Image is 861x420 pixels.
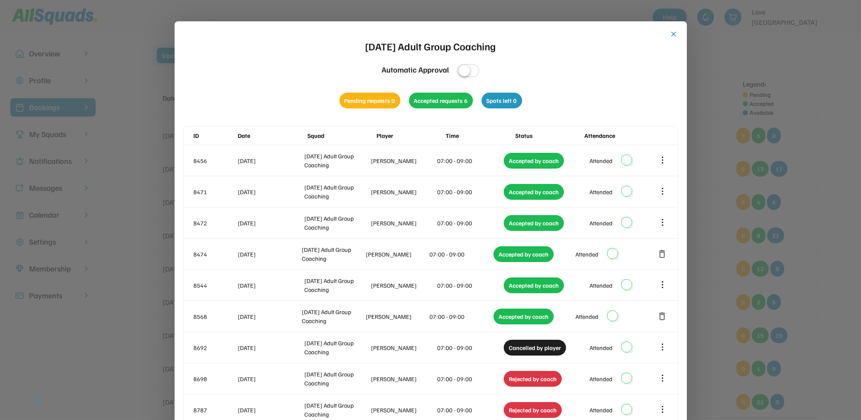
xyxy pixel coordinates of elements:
[366,312,428,321] div: [PERSON_NAME]
[371,219,436,227] div: [PERSON_NAME]
[194,374,236,383] div: 8698
[371,405,436,414] div: [PERSON_NAME]
[504,153,564,169] div: Accepted by coach
[430,312,492,321] div: 07:00 - 09:00
[438,374,502,383] div: 07:00 - 09:00
[657,249,668,259] button: delete
[194,219,236,227] div: 8472
[590,343,613,352] div: Attended
[590,281,613,290] div: Attended
[430,250,492,259] div: 07:00 - 09:00
[238,281,303,290] div: [DATE]
[438,219,502,227] div: 07:00 - 09:00
[504,340,566,356] div: Cancelled by player
[584,131,652,140] div: Attendance
[446,131,513,140] div: Time
[238,374,303,383] div: [DATE]
[590,374,613,383] div: Attended
[504,215,564,231] div: Accepted by coach
[371,374,436,383] div: [PERSON_NAME]
[371,343,436,352] div: [PERSON_NAME]
[302,307,364,325] div: [DATE] Adult Group Coaching
[493,246,554,262] div: Accepted by coach
[657,311,668,321] button: delete
[590,405,613,414] div: Attended
[482,93,522,108] div: Spots left 0
[194,312,236,321] div: 8568
[438,156,502,165] div: 07:00 - 09:00
[194,405,236,414] div: 8787
[382,64,449,76] div: Automatic Approval
[590,219,613,227] div: Attended
[438,187,502,196] div: 07:00 - 09:00
[307,131,375,140] div: Squad
[670,30,678,38] button: close
[590,187,613,196] div: Attended
[371,156,436,165] div: [PERSON_NAME]
[493,309,554,324] div: Accepted by coach
[194,156,236,165] div: 8456
[238,405,303,414] div: [DATE]
[302,245,364,263] div: [DATE] Adult Group Coaching
[304,214,369,232] div: [DATE] Adult Group Coaching
[304,183,369,201] div: [DATE] Adult Group Coaching
[409,93,473,108] div: Accepted requests 6
[371,281,436,290] div: [PERSON_NAME]
[504,184,564,200] div: Accepted by coach
[575,250,598,259] div: Attended
[194,250,236,259] div: 8474
[194,281,236,290] div: 8544
[194,187,236,196] div: 8471
[304,401,369,419] div: [DATE] Adult Group Coaching
[515,131,583,140] div: Status
[377,131,444,140] div: Player
[575,312,598,321] div: Attended
[504,371,562,387] div: Rejected by coach
[194,131,236,140] div: ID
[304,152,369,169] div: [DATE] Adult Group Coaching
[304,370,369,388] div: [DATE] Adult Group Coaching
[238,219,303,227] div: [DATE]
[238,312,301,321] div: [DATE]
[339,93,400,108] div: Pending requests 0
[438,405,502,414] div: 07:00 - 09:00
[504,402,562,418] div: Rejected by coach
[438,281,502,290] div: 07:00 - 09:00
[590,156,613,165] div: Attended
[438,343,502,352] div: 07:00 - 09:00
[504,277,564,293] div: Accepted by coach
[304,338,369,356] div: [DATE] Adult Group Coaching
[238,343,303,352] div: [DATE]
[371,187,436,196] div: [PERSON_NAME]
[238,250,301,259] div: [DATE]
[238,187,303,196] div: [DATE]
[366,250,428,259] div: [PERSON_NAME]
[238,131,306,140] div: Date
[194,343,236,352] div: 8692
[238,156,303,165] div: [DATE]
[365,38,496,54] div: [DATE] Adult Group Coaching
[304,276,369,294] div: [DATE] Adult Group Coaching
